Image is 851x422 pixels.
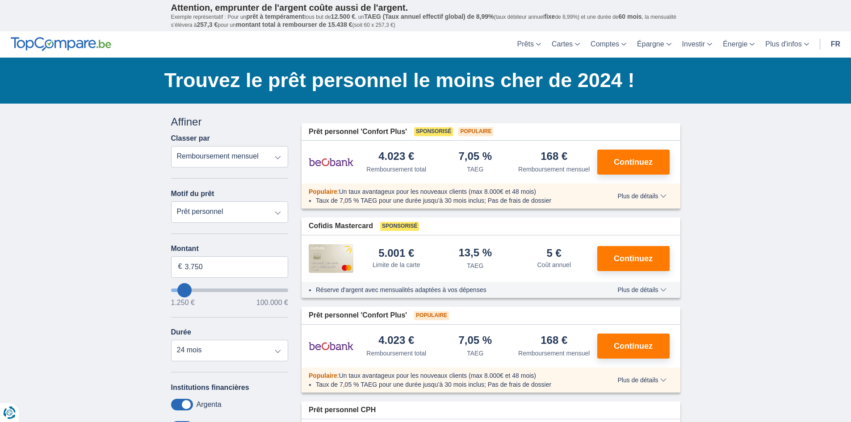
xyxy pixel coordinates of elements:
[380,222,419,231] span: Sponsorisé
[246,13,304,20] span: prêt à tempérament
[467,261,483,270] div: TAEG
[11,37,111,51] img: TopCompare
[611,286,673,293] button: Plus de détails
[512,31,546,58] a: Prêts
[677,31,718,58] a: Investir
[309,221,373,231] span: Cofidis Mastercard
[826,31,846,58] a: fr
[541,335,567,347] div: 168 €
[378,335,414,347] div: 4.023 €
[302,371,599,380] div: :
[414,311,449,320] span: Populaire
[309,127,407,137] span: Prêt personnel 'Confort Plus'
[164,67,680,94] h1: Trouvez le prêt personnel le moins cher de 2024 !
[378,248,414,259] div: 5.001 €
[414,127,453,136] span: Sponsorisé
[309,151,353,173] img: pret personnel Beobank
[316,380,591,389] li: Taux de 7,05 % TAEG pour une durée jusqu’à 30 mois inclus; Pas de frais de dossier
[316,196,591,205] li: Taux de 7,05 % TAEG pour une durée jusqu’à 30 mois inclus; Pas de frais de dossier
[309,188,337,195] span: Populaire
[518,165,590,174] div: Remboursement mensuel
[339,188,536,195] span: Un taux avantageux pour les nouveaux clients (max 8.000€ et 48 mois)
[171,134,210,142] label: Classer par
[458,247,492,259] div: 13,5 %
[197,401,222,409] label: Argenta
[309,244,353,273] img: pret personnel Cofidis CC
[544,13,555,20] span: fixe
[617,377,666,383] span: Plus de détails
[611,192,673,200] button: Plus de détails
[617,193,666,199] span: Plus de détails
[467,165,483,174] div: TAEG
[597,246,670,271] button: Continuez
[171,299,195,306] span: 1.250 €
[171,328,191,336] label: Durée
[619,13,642,20] span: 60 mois
[458,127,493,136] span: Populaire
[585,31,632,58] a: Comptes
[171,13,680,29] p: Exemple représentatif : Pour un tous but de , un (taux débiteur annuel de 8,99%) et une durée de ...
[171,245,289,253] label: Montant
[458,335,492,347] div: 7,05 %
[632,31,677,58] a: Épargne
[546,31,585,58] a: Cartes
[178,262,182,272] span: €
[614,342,653,350] span: Continuez
[171,288,289,292] input: wantToBorrow
[518,349,590,358] div: Remboursement mensuel
[236,21,352,28] span: montant total à rembourser de 15.438 €
[373,260,420,269] div: Limite de la carte
[597,150,670,175] button: Continuez
[617,287,666,293] span: Plus de détails
[458,151,492,163] div: 7,05 %
[171,2,680,13] p: Attention, emprunter de l'argent coûte aussi de l'argent.
[256,299,288,306] span: 100.000 €
[302,187,599,196] div: :
[366,165,426,174] div: Remboursement total
[611,376,673,384] button: Plus de détails
[309,405,376,415] span: Prêt personnel CPH
[614,158,653,166] span: Continuez
[171,114,289,130] div: Affiner
[760,31,814,58] a: Plus d'infos
[171,384,249,392] label: Institutions financières
[331,13,356,20] span: 12.500 €
[364,13,494,20] span: TAEG (Taux annuel effectif global) de 8,99%
[547,248,562,259] div: 5 €
[537,260,571,269] div: Coût annuel
[316,285,591,294] li: Réserve d'argent avec mensualités adaptées à vos dépenses
[309,372,337,379] span: Populaire
[614,255,653,263] span: Continuez
[717,31,760,58] a: Énergie
[339,372,536,379] span: Un taux avantageux pour les nouveaux clients (max 8.000€ et 48 mois)
[597,334,670,359] button: Continuez
[171,190,214,198] label: Motif du prêt
[309,335,353,357] img: pret personnel Beobank
[309,310,407,321] span: Prêt personnel 'Confort Plus'
[467,349,483,358] div: TAEG
[378,151,414,163] div: 4.023 €
[541,151,567,163] div: 168 €
[366,349,426,358] div: Remboursement total
[197,21,218,28] span: 257,3 €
